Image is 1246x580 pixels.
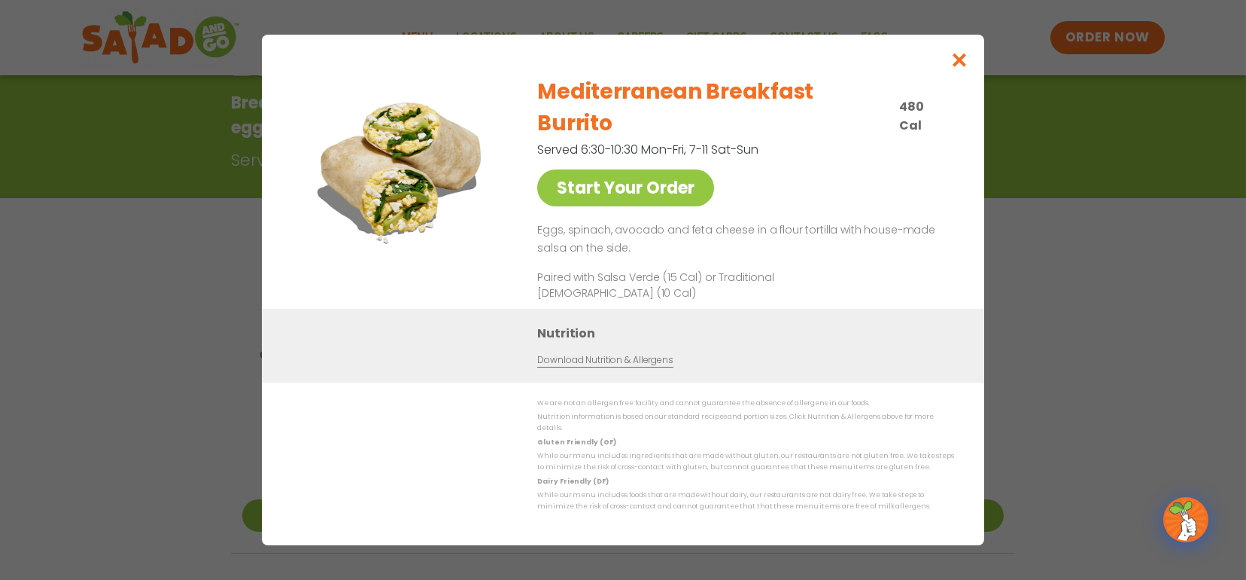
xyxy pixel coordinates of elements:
[537,353,673,368] a: Download Nutrition & Allergens
[537,411,954,435] p: Nutrition information is based on our standard recipes and portion sizes. Click Nutrition & Aller...
[537,324,962,343] h3: Nutrition
[296,65,506,276] img: Featured product photo for Mediterranean Breakfast Burrito
[537,270,816,301] p: Paired with Salsa Verde (15 Cal) or Traditional [DEMOGRAPHIC_DATA] (10 Cal)
[537,76,890,139] h2: Mediterranean Breakfast Burrito
[935,35,984,85] button: Close modal
[537,450,954,474] p: While our menu includes ingredients that are made without gluten, our restaurants are not gluten ...
[537,221,948,258] p: Eggs, spinach, avocado and feta cheese in a flour tortilla with house-made salsa on the side.
[1165,499,1207,541] img: wpChatIcon
[537,398,954,409] p: We are not an allergen free facility and cannot guarantee the absence of allergens in our foods.
[537,438,615,447] strong: Gluten Friendly (GF)
[899,97,948,135] p: 480 Cal
[537,140,876,159] p: Served 6:30-10:30 Mon-Fri, 7-11 Sat-Sun
[537,490,954,513] p: While our menu includes foods that are made without dairy, our restaurants are not dairy free. We...
[537,477,608,486] strong: Dairy Friendly (DF)
[537,169,714,206] a: Start Your Order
